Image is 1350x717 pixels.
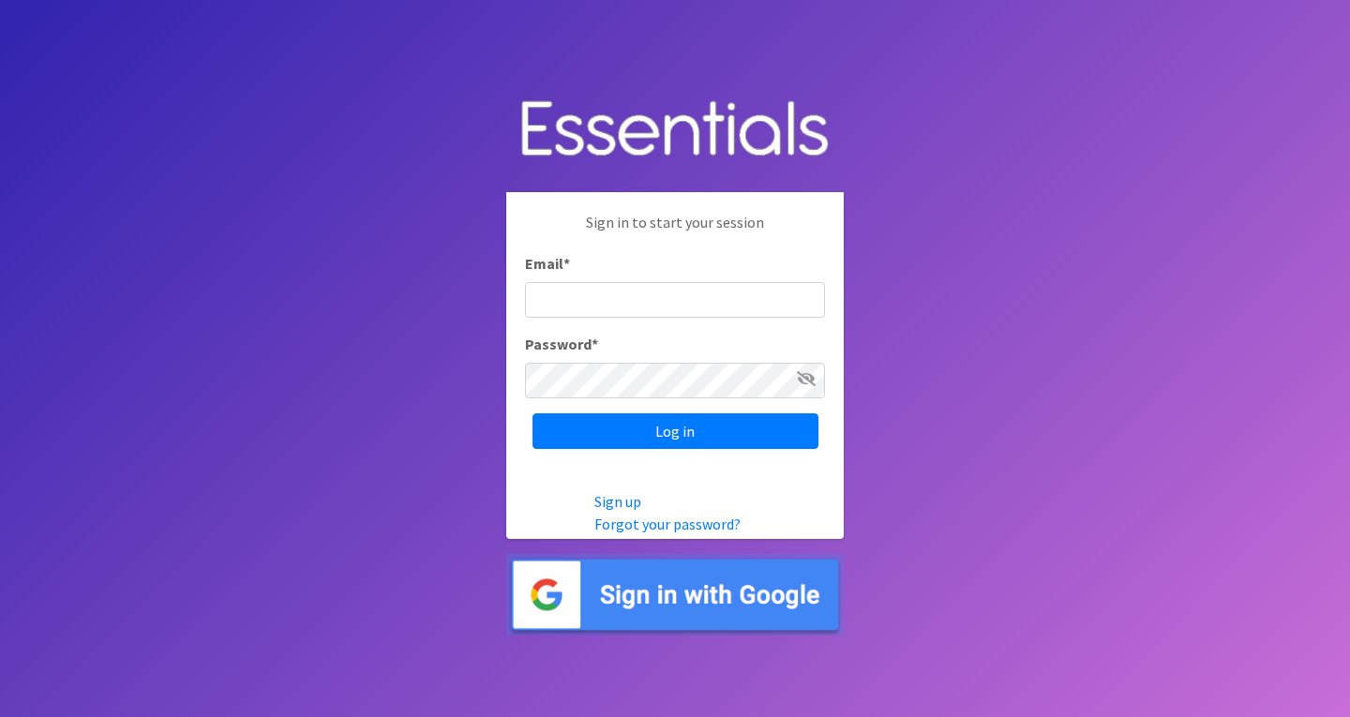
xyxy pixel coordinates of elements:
p: Sign in to start your session [525,211,825,252]
input: Log in [532,413,818,449]
a: Forgot your password? [594,515,741,533]
img: Human Essentials [506,82,844,178]
abbr: required [563,254,570,273]
a: Sign up [594,492,641,511]
img: Sign in with Google [506,554,844,635]
label: Password [525,333,598,355]
abbr: required [592,335,598,353]
label: Email [525,252,570,275]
